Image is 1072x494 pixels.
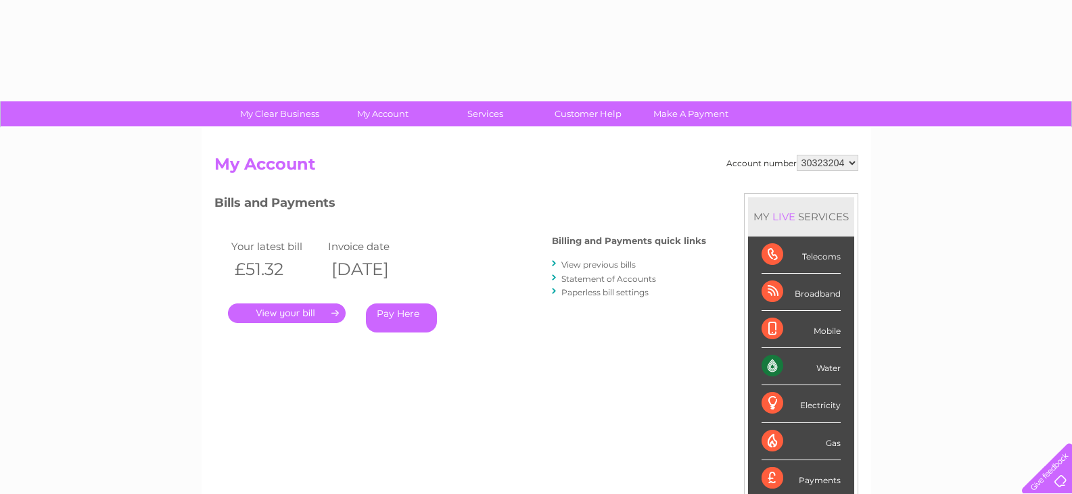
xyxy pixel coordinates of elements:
a: View previous bills [561,260,636,270]
div: MY SERVICES [748,197,854,236]
div: Electricity [762,385,841,422]
a: Pay Here [366,303,437,332]
div: Mobile [762,311,841,348]
a: Services [429,101,541,126]
div: Broadband [762,274,841,311]
h4: Billing and Payments quick links [552,236,706,246]
a: My Account [327,101,438,126]
a: My Clear Business [224,101,335,126]
div: Water [762,348,841,385]
div: Account number [726,155,858,171]
div: LIVE [770,210,798,223]
h2: My Account [214,155,858,180]
a: Paperless bill settings [561,287,649,297]
td: Invoice date [325,237,422,255]
a: Customer Help [532,101,644,126]
td: Your latest bill [228,237,325,255]
a: Make A Payment [635,101,747,126]
a: . [228,303,346,323]
h3: Bills and Payments [214,193,706,217]
a: Statement of Accounts [561,274,656,284]
th: £51.32 [228,255,325,283]
th: [DATE] [325,255,422,283]
div: Gas [762,423,841,460]
div: Telecoms [762,237,841,274]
